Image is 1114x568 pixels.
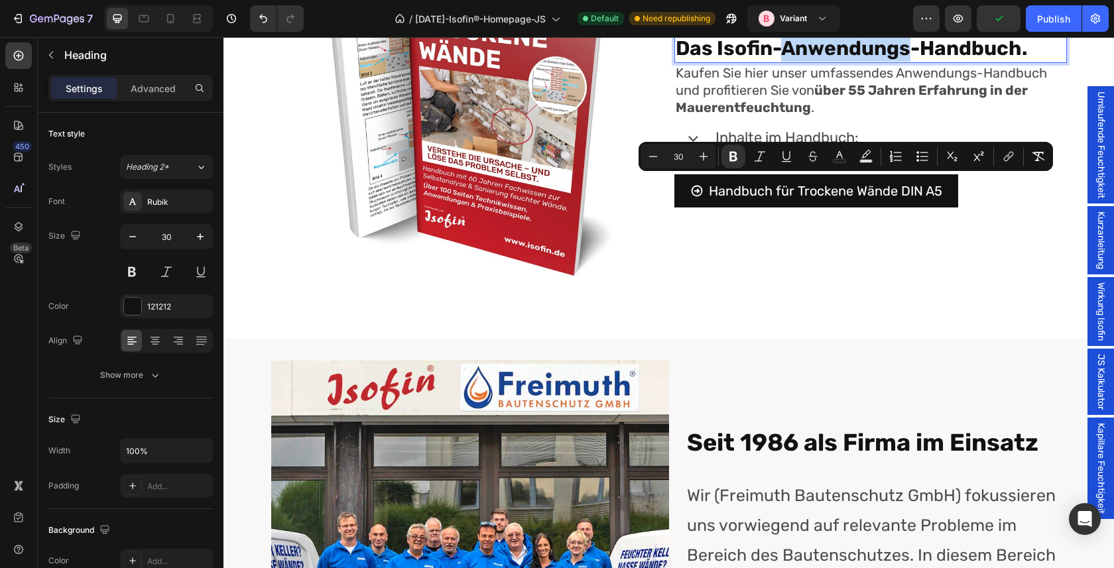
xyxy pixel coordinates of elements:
[643,13,710,25] span: Need republishing
[415,12,546,26] span: [DATE]-Isofin®-Homepage-JS
[1037,12,1070,26] div: Publish
[121,439,212,463] input: Auto
[464,391,815,420] strong: Seit 1986 als Firma im Einsatz
[48,300,69,312] div: Color
[48,555,69,567] div: Color
[87,11,93,27] p: 7
[639,142,1053,171] div: Editor contextual toolbar
[223,37,1114,568] iframe: Design area
[485,145,719,162] div: Rich Text Editor. Editing area: main
[48,227,84,245] div: Size
[48,480,79,492] div: Padding
[48,128,85,140] div: Text style
[492,87,635,114] p: Inhalte im Handbuch:
[780,12,807,25] h3: Variant
[871,54,884,161] span: Umlaufende Feuchtigkeit
[147,555,210,567] div: Add...
[48,522,113,540] div: Background
[5,5,99,32] button: 7
[147,301,210,313] div: 121212
[591,13,619,25] span: Default
[485,145,719,162] p: Handbuch für Trockene Wände DIN A5
[48,332,86,350] div: Align
[250,5,304,32] div: Undo/Redo
[1069,503,1101,535] div: Open Intercom Messenger
[452,45,804,78] strong: über 55 Jahren Erfahrung in der Mauerentfeuchtung
[120,155,213,179] button: Heading 2*
[10,243,32,253] div: Beta
[871,245,884,304] span: Wirkung Isofin
[147,481,210,492] div: Add...
[747,5,840,32] button: BVariant
[451,26,843,80] div: Rich Text Editor. Editing area: main
[66,82,103,95] p: Settings
[48,445,70,457] div: Width
[409,12,412,26] span: /
[48,363,213,387] button: Show more
[452,27,842,79] p: Kaufen Sie hier unser umfassendes Anwendungs-Handbuch und profitieren Sie von .
[1026,5,1082,32] button: Publish
[126,161,169,173] span: Heading 2*
[871,174,884,232] span: Kurzanleitung
[763,12,769,25] p: B
[48,161,72,173] div: Styles
[48,411,84,429] div: Size
[871,386,884,477] span: Kapillare Feuchtigkeit
[451,137,735,170] a: Rich Text Editor. Editing area: main
[100,369,162,382] div: Show more
[48,196,65,207] div: Font
[131,82,176,95] p: Advanced
[64,47,208,63] p: Heading
[13,141,32,152] div: 450
[871,317,884,372] span: JS Kalkulator
[147,196,210,208] div: Rubik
